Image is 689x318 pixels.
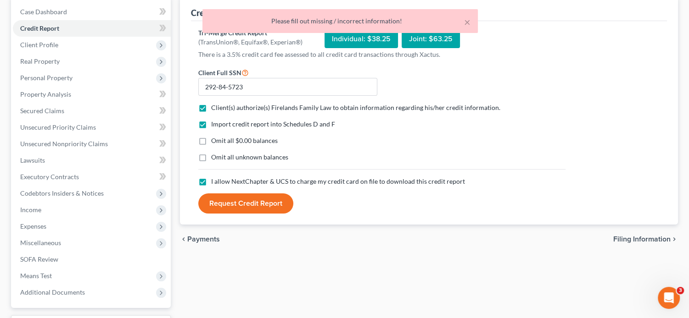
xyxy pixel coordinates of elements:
[198,69,241,77] span: Client Full SSN
[211,104,500,111] span: Client(s) authorize(s) Firelands Family Law to obtain information regarding his/her credit inform...
[211,120,335,128] span: Import credit report into Schedules D and F
[211,153,288,161] span: Omit all unknown balances
[180,236,187,243] i: chevron_left
[20,189,104,197] span: Codebtors Insiders & Notices
[13,4,171,20] a: Case Dashboard
[402,30,460,48] div: Joint: $63.25
[198,78,377,96] input: XXX-XX-XXXX
[20,272,52,280] span: Means Test
[20,288,85,296] span: Additional Documents
[20,173,79,181] span: Executory Contracts
[20,41,58,49] span: Client Profile
[658,287,680,309] iframe: Intercom live chat
[20,255,58,263] span: SOFA Review
[613,236,678,243] button: Filing Information chevron_right
[20,140,108,148] span: Unsecured Nonpriority Claims
[464,16,471,27] button: ×
[210,16,471,26] div: Please fill out missing / incorrect information!
[191,7,241,18] div: Credit Report
[325,30,398,48] div: Individual: $38.25
[13,86,171,103] a: Property Analysis
[20,239,61,247] span: Miscellaneous
[13,136,171,152] a: Unsecured Nonpriority Claims
[671,236,678,243] i: chevron_right
[211,137,278,144] span: Omit all $0.00 balances
[198,38,302,47] div: (TransUnion®, Equifax®, Experian®)
[20,107,64,115] span: Secured Claims
[20,222,46,230] span: Expenses
[20,74,73,82] span: Personal Property
[13,119,171,136] a: Unsecured Priority Claims
[20,90,71,98] span: Property Analysis
[20,57,60,65] span: Real Property
[198,50,566,59] p: There is a 3.5% credit card fee assessed to all credit card transactions through Xactus.
[20,123,96,131] span: Unsecured Priority Claims
[613,236,671,243] span: Filing Information
[13,152,171,169] a: Lawsuits
[13,251,171,268] a: SOFA Review
[211,177,465,185] span: I allow NextChapter & UCS to charge my credit card on file to download this credit report
[20,156,45,164] span: Lawsuits
[20,206,41,214] span: Income
[187,236,220,243] span: Payments
[13,169,171,185] a: Executory Contracts
[198,193,293,214] button: Request Credit Report
[13,103,171,119] a: Secured Claims
[677,287,684,294] span: 3
[180,236,220,243] button: chevron_left Payments
[20,8,67,16] span: Case Dashboard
